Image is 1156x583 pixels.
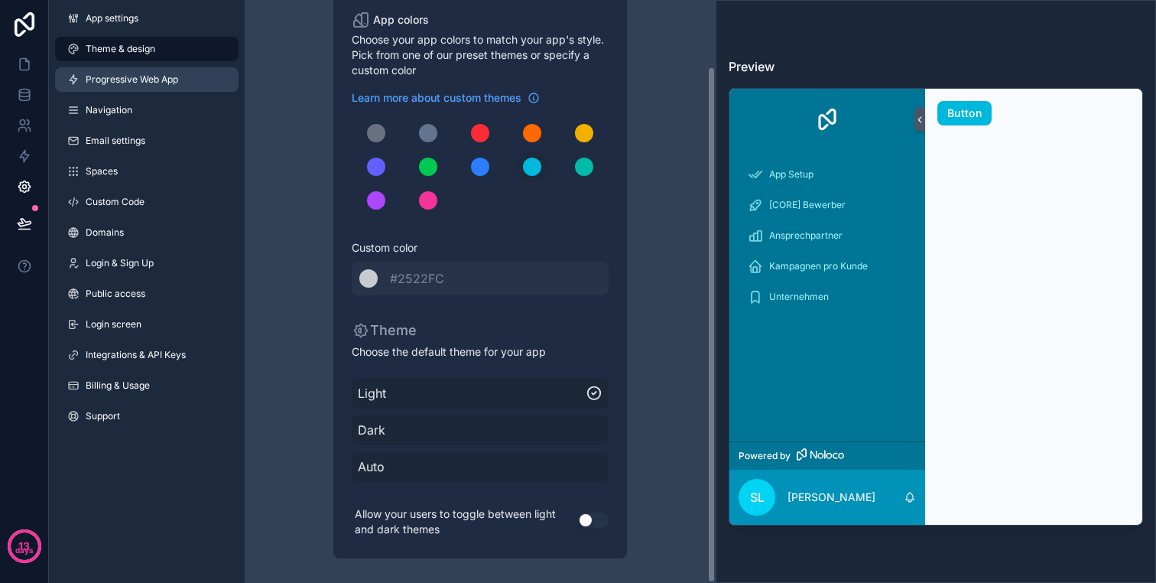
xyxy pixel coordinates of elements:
img: App logo [815,107,839,132]
span: Spaces [86,165,118,178]
a: Email settings [55,129,239,153]
a: Public access [55,282,239,306]
a: Powered by [729,441,925,470]
span: #2522FC [390,271,444,286]
span: Navigation [86,104,132,116]
span: Unternehmen [769,291,829,303]
a: Domains [55,220,239,245]
span: Integrations & API Keys [86,349,186,361]
span: Kampagnen pro Kunde [769,260,868,272]
span: Choose the default theme for your app [352,344,609,360]
span: Powered by [739,450,791,462]
span: Learn more about custom themes [352,90,521,106]
a: Unternehmen [739,283,916,311]
span: Billing & Usage [86,379,150,392]
span: Light [358,384,586,402]
a: Learn more about custom themes [352,90,540,106]
a: Custom Code [55,190,239,214]
a: Login screen [55,312,239,337]
span: Progressive Web App [86,73,178,86]
a: Spaces [55,159,239,184]
a: Theme & design [55,37,239,61]
span: Custom color [352,240,596,256]
p: Theme [352,320,417,341]
span: Login & Sign Up [86,257,154,269]
a: Progressive Web App [55,67,239,92]
span: Support [86,410,120,422]
a: Navigation [55,98,239,122]
a: App settings [55,6,239,31]
p: days [15,545,34,557]
a: Support [55,404,239,428]
span: Choose your app colors to match your app's style. Pick from one of our preset themes or specify a... [352,32,609,78]
span: Theme & design [86,43,155,55]
p: Allow your users to toggle between light and dark themes [352,503,578,540]
a: Integrations & API Keys [55,343,239,367]
span: Custom Code [86,196,144,208]
h3: Preview [729,57,1143,76]
a: Kampagnen pro Kunde [739,252,916,280]
span: Login screen [86,318,141,331]
div: scrollable content [729,150,925,441]
span: Public access [86,288,145,300]
span: Dark [358,421,602,439]
span: Auto [358,458,602,476]
span: [CORE] Bewerber [769,199,846,211]
span: Ansprechpartner [769,230,843,242]
span: Domains [86,226,124,239]
a: [CORE] Bewerber [739,191,916,219]
span: App Setup [769,168,813,181]
span: Email settings [86,135,145,147]
p: 13 [18,539,30,554]
span: SL [750,488,765,506]
p: [PERSON_NAME] [787,490,875,505]
button: Button [937,101,992,125]
a: Billing & Usage [55,373,239,398]
a: Ansprechpartner [739,222,916,249]
span: App colors [373,12,429,28]
a: App Setup [739,161,916,188]
span: App settings [86,12,138,24]
a: Login & Sign Up [55,251,239,275]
